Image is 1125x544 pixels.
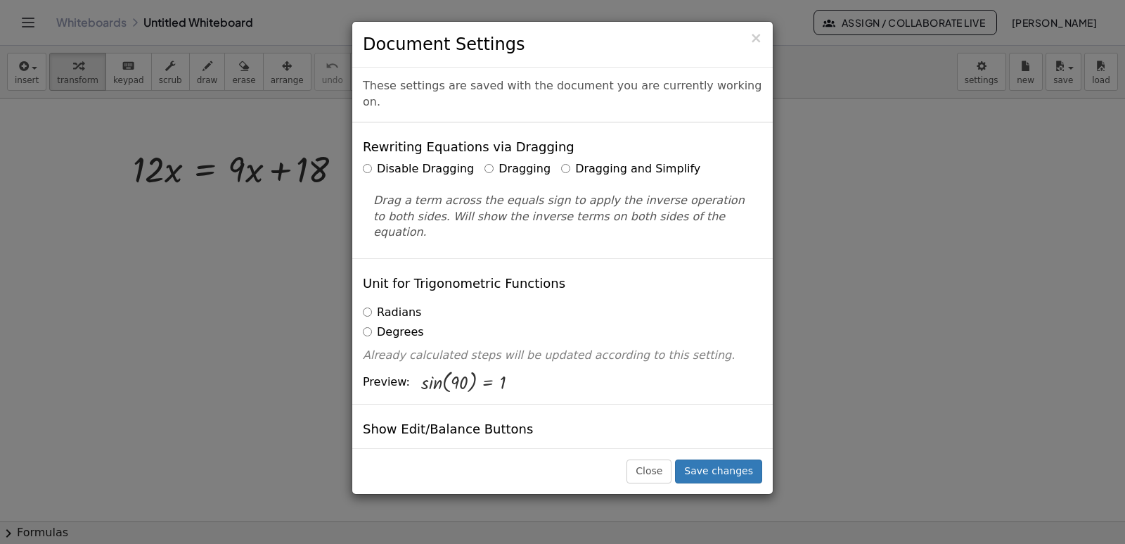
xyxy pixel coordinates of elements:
[352,68,773,122] div: These settings are saved with the document you are currently working on.
[484,161,551,177] label: Dragging
[363,140,574,154] h4: Rewriting Equations via Dragging
[561,161,700,177] label: Dragging and Simplify
[363,161,474,177] label: Disable Dragging
[626,460,671,483] button: Close
[363,32,762,56] h3: Document Settings
[484,164,494,173] input: Dragging
[363,327,372,336] input: Degrees
[363,448,528,464] label: Show Edit/Balance Buttons
[675,460,762,483] button: Save changes
[750,30,762,46] span: ×
[363,324,424,341] label: Degrees
[363,305,421,321] label: Radians
[363,308,372,317] input: Radians
[363,164,372,173] input: Disable Dragging
[363,422,533,436] h4: Show Edit/Balance Buttons
[363,374,410,391] span: Preview:
[363,277,565,291] h4: Unit for Trigonometric Functions
[373,193,752,241] p: Drag a term across the equals sign to apply the inverse operation to both sides. Will show the in...
[363,348,762,364] p: Already calculated steps will be updated according to this setting.
[561,164,570,173] input: Dragging and Simplify
[750,31,762,46] button: Close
